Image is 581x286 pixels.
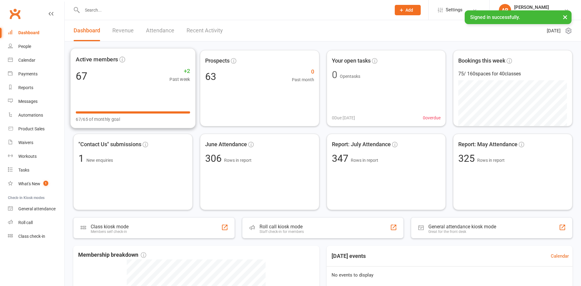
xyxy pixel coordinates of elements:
span: Settings [446,3,463,17]
a: Revenue [112,20,134,41]
span: "Contact Us" submissions [78,140,141,149]
div: Staff check-in for members [260,230,304,234]
div: 0 [332,70,337,80]
div: 75 / 160 spaces for 40 classes [458,70,567,78]
div: Roll call [18,220,33,225]
div: Class kiosk mode [91,224,129,230]
a: General attendance kiosk mode [8,202,64,216]
a: Clubworx [7,6,23,21]
a: Reports [8,81,64,95]
span: Membership breakdown [78,251,146,259]
a: Roll call [8,216,64,230]
a: Messages [8,95,64,108]
span: Past week [169,76,190,83]
div: Calendar [18,58,35,63]
span: [DATE] [547,27,561,34]
span: Open tasks [340,74,360,79]
span: Rows in report [224,158,252,163]
div: 67 [76,71,87,81]
span: 0 overdue [423,114,441,121]
div: No events to display [324,266,575,284]
div: What's New [18,181,40,186]
div: The Weight Rm [514,10,549,16]
div: AR [499,4,511,16]
a: Dashboard [8,26,64,40]
span: Add [405,8,413,13]
span: Bookings this week [458,56,505,65]
div: Great for the front desk [428,230,496,234]
a: Dashboard [74,20,100,41]
a: Calendar [551,252,569,260]
span: Report: May Attendance [458,140,517,149]
a: Automations [8,108,64,122]
div: Class check-in [18,234,45,239]
span: New enquiries [86,158,113,163]
span: 0 [292,67,314,76]
div: Payments [18,71,38,76]
div: Waivers [18,140,33,145]
div: [PERSON_NAME] [514,5,549,10]
a: What's New1 [8,177,64,191]
button: × [560,10,571,24]
span: Active members [76,55,118,64]
span: 306 [205,153,224,164]
span: 1 [78,153,86,164]
span: Your open tasks [332,56,371,65]
div: General attendance kiosk mode [428,224,496,230]
span: 1 [43,181,48,186]
span: Rows in report [351,158,378,163]
div: Roll call kiosk mode [260,224,304,230]
a: People [8,40,64,53]
a: Tasks [8,163,64,177]
span: June Attendance [205,140,247,149]
div: 63 [205,72,216,81]
span: Report: July Attendance [332,140,391,149]
a: Recent Activity [187,20,223,41]
span: 347 [332,153,351,164]
div: People [18,44,31,49]
a: Workouts [8,150,64,163]
div: Automations [18,113,43,118]
a: Class kiosk mode [8,230,64,243]
div: Tasks [18,168,29,172]
div: Messages [18,99,38,104]
a: Attendance [146,20,174,41]
span: Rows in report [477,158,505,163]
span: 67/65 of monthly goal [76,116,120,123]
span: +2 [169,67,190,76]
a: Product Sales [8,122,64,136]
a: Payments [8,67,64,81]
span: 325 [458,153,477,164]
a: Waivers [8,136,64,150]
h3: [DATE] events [327,251,371,262]
span: Prospects [205,56,230,65]
span: Past month [292,76,314,83]
button: Add [395,5,421,15]
div: Members self check-in [91,230,129,234]
div: Dashboard [18,30,39,35]
div: Product Sales [18,126,45,131]
input: Search... [80,6,387,14]
span: 0 Due [DATE] [332,114,355,121]
span: Signed in successfully. [470,14,520,20]
div: General attendance [18,206,56,211]
a: Calendar [8,53,64,67]
div: Workouts [18,154,37,159]
div: Reports [18,85,33,90]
